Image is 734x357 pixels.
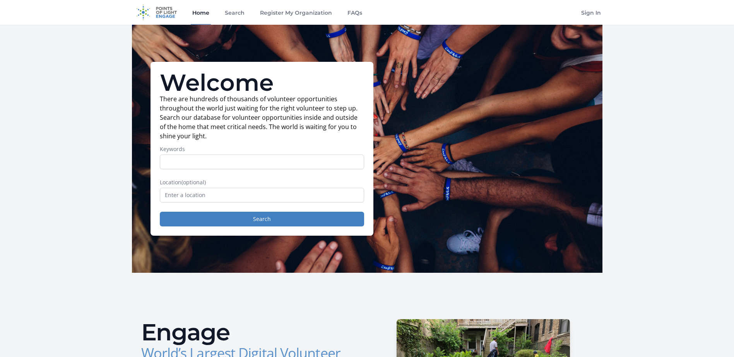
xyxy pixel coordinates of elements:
[160,145,364,153] label: Keywords
[160,94,364,141] p: There are hundreds of thousands of volunteer opportunities throughout the world just waiting for ...
[160,178,364,186] label: Location
[141,321,361,344] h2: Engage
[160,188,364,202] input: Enter a location
[181,178,206,186] span: (optional)
[160,71,364,94] h1: Welcome
[160,212,364,226] button: Search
